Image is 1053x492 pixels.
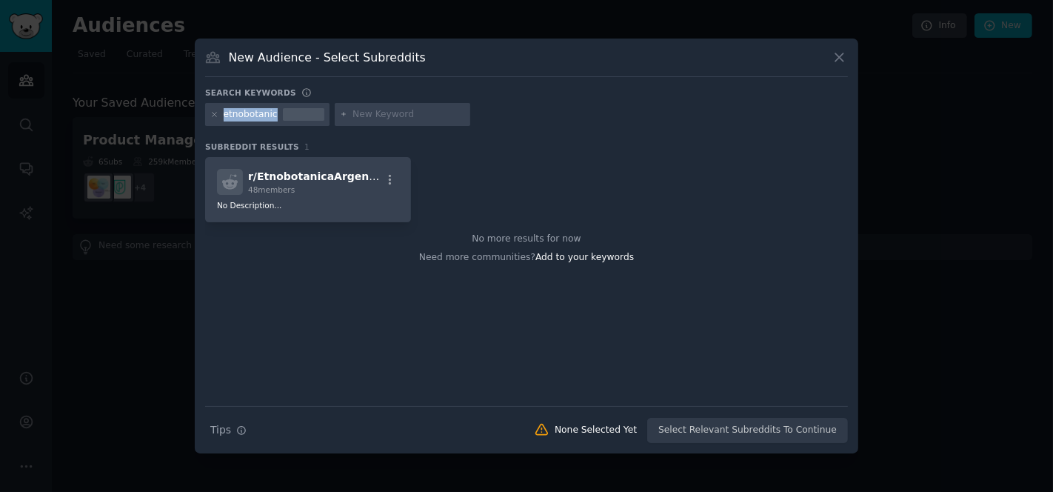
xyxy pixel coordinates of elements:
[224,108,278,122] div: etnobotanic
[205,142,299,152] span: Subreddit Results
[535,252,634,262] span: Add to your keywords
[217,200,399,210] p: No Description...
[248,170,392,182] span: r/ EtnobotanicaArgentina
[352,108,465,122] input: New Keyword
[229,50,426,65] h3: New Audience - Select Subreddits
[210,422,231,438] span: Tips
[248,185,295,194] span: 48 members
[205,246,848,265] div: Need more communities?
[205,417,252,443] button: Tips
[205,233,848,246] div: No more results for now
[205,87,296,98] h3: Search keywords
[555,424,637,437] div: None Selected Yet
[304,142,310,151] span: 1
